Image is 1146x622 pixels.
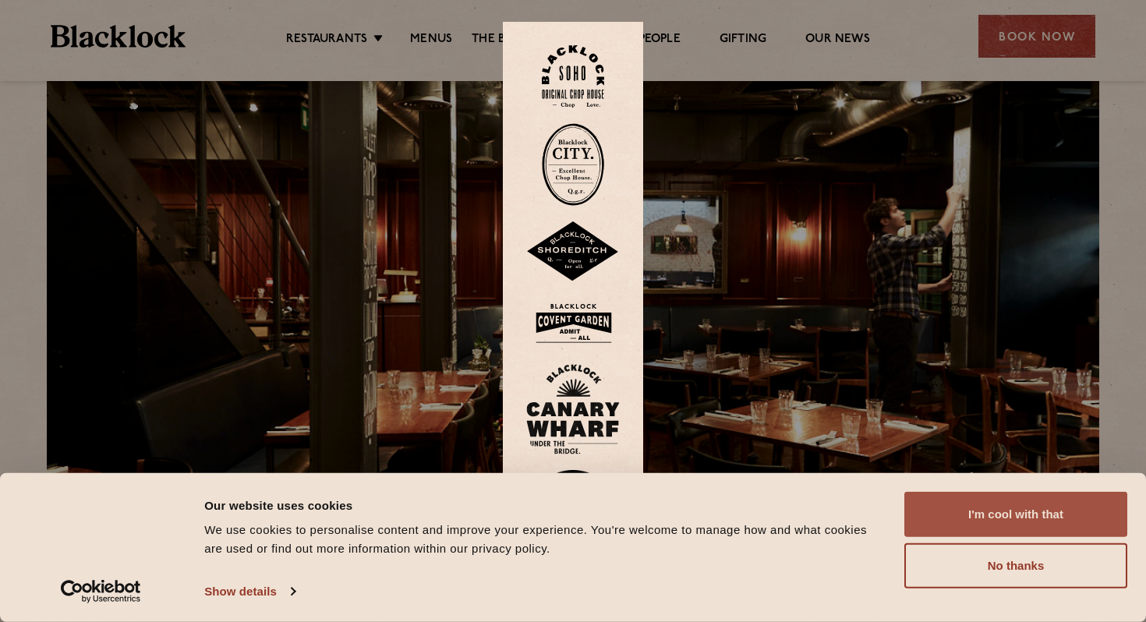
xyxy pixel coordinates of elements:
img: BLA_1470_CoventGarden_Website_Solid.svg [526,298,620,348]
img: Soho-stamp-default.svg [542,45,604,108]
img: City-stamp-default.svg [542,123,604,206]
a: Usercentrics Cookiebot - opens in a new window [33,580,169,603]
img: Shoreditch-stamp-v2-default.svg [526,221,620,282]
img: BL_CW_Logo_Website.svg [526,364,620,454]
img: BL_Manchester_Logo-bleed.png [526,470,620,578]
button: I'm cool with that [904,492,1127,537]
a: Show details [204,580,295,603]
button: No thanks [904,543,1127,588]
div: Our website uses cookies [204,496,886,514]
div: We use cookies to personalise content and improve your experience. You're welcome to manage how a... [204,521,886,558]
